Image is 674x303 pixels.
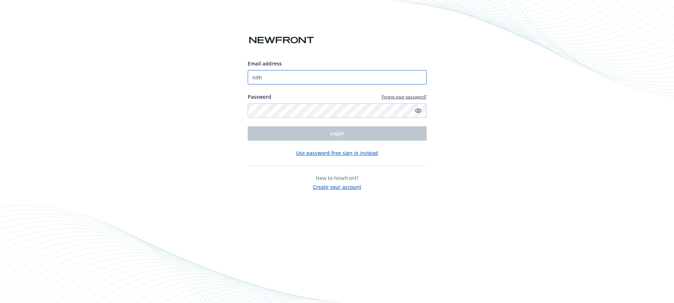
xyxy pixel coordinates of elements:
span: New to Newfront? [316,175,359,181]
img: Newfront logo [248,34,315,47]
label: Password [248,93,271,101]
a: Show password [414,106,422,115]
span: Email address [248,60,282,67]
button: Login [248,126,427,141]
button: Create your account [313,182,361,191]
a: Forgot your password? [382,94,427,100]
input: Enter your password [248,103,427,118]
button: Use password-free sign in instead [296,149,378,157]
input: Enter your email [248,70,427,84]
span: Login [330,130,344,137]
